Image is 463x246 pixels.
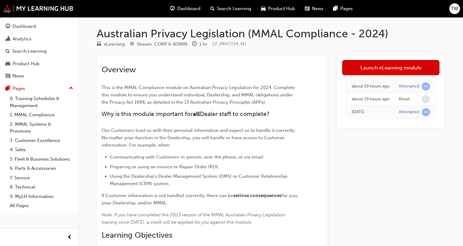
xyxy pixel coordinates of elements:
[6,36,10,42] span: chart-icon
[340,5,353,12] span: Pages
[165,2,205,15] a: guage-iconDashboard
[2,33,76,45] a: Analytics
[102,193,233,198] span: If Customer information is not handled correctly, there can be
[67,234,72,241] span: prev-icon
[422,82,430,91] span: learningRecordVerb_ATTEMPT-icon
[200,110,270,117] span: Dealer staff to complete?
[102,85,296,105] span: This is the MMAL Compliance module on Australian Privacy Legislation for 2024. Complete this modu...
[312,5,323,12] span: News
[2,46,76,57] a: Search Learning
[399,96,410,102] div: Reset
[7,173,76,183] a: 7. Service
[399,109,419,115] div: Attempted
[13,60,39,67] div: Product Hub
[342,60,439,75] a: Launch eLearning module
[7,145,76,155] a: 4. Sales
[102,230,172,240] span: Learning Objectives
[6,24,10,29] span: guage-icon
[110,164,219,170] span: Preparing or using an invoice or Repair Order (RO).
[2,20,76,83] button: DashboardAnalyticsSearch LearningProduct HubNews
[104,41,125,48] div: eLearning
[13,85,25,92] div: Pages
[210,5,215,13] span: search-icon
[13,23,36,30] div: Dashboard
[449,3,460,14] button: TW
[2,21,76,32] a: Dashboard
[7,164,76,173] a: 6. Parts & Accessories
[268,5,295,12] span: Product Hub
[97,40,125,48] div: Type
[6,86,10,91] span: pages-icon
[6,61,10,67] span: car-icon
[97,42,101,47] span: learningResourceType_ELEARNING-icon
[130,42,134,47] span: target-icon
[110,154,264,160] span: Communicating with Customers in-person, over the phone, or via email.
[212,41,246,47] span: Learning resource code
[69,84,73,92] span: up-icon
[352,109,390,116] div: Mon Jul 14 2025 11:55:53 GMT+1000 (Australian Eastern Standard Time)
[352,96,390,103] div: Thu Aug 28 2025 13:16:17 GMT+1000 (Australian Eastern Standard Time)
[333,5,338,13] span: pages-icon
[102,212,286,225] span: Note: If you have completed the 2023 version of the MMAL Australian Privacy Legislation training ...
[451,5,458,12] span: TW
[193,110,200,117] span: all
[3,5,73,13] img: mmal
[2,83,76,94] button: Pages
[6,49,10,54] span: search-icon
[13,73,24,80] div: News
[6,73,10,79] span: news-icon
[102,110,193,117] span: Why is this module important for
[102,128,297,148] span: Our Customers trust us with their personal information and expect us to handle it correctly. No m...
[192,42,197,47] span: clock-icon
[170,5,175,13] span: guage-icon
[7,110,76,120] a: 1. MMAL Compliance
[13,35,32,43] div: Analytics
[7,120,76,136] a: 2. MMAL Systems & Processes
[192,40,207,48] div: Duration
[399,84,419,89] div: Attempted
[130,40,187,48] div: Stream
[233,193,282,198] span: serious consequences
[2,70,76,82] a: News
[217,5,251,12] span: Search Learning
[205,2,256,15] a: search-iconSearch Learning
[7,155,76,164] a: 5. Fleet & Business Solutions
[7,94,76,110] a: 0. Training Schedules & Management
[300,2,328,15] a: news-iconNews
[102,65,136,74] span: Overview
[12,48,47,55] div: Search Learning
[261,5,266,13] span: car-icon
[177,5,200,12] span: Dashboard
[352,83,390,90] div: Thu Aug 28 2025 13:16:18 GMT+1000 (Australian Eastern Standard Time)
[110,173,289,186] span: Using the Dealership's Dealer Management System (DMS) or Customer Relationship Management (CRM) s...
[97,27,444,40] h1: Australian Privacy Legislation (MMAL Compliance - 2024)
[422,95,430,103] span: learningRecordVerb_NONE-icon
[256,2,300,15] a: car-iconProduct Hub
[7,192,76,201] a: 9. MyLH Information
[305,5,309,13] span: news-icon
[7,201,76,211] a: All Pages
[7,182,76,192] a: 8. Technical
[422,108,430,116] span: learningRecordVerb_ATTEMPT-icon
[137,41,187,48] div: Stream: CORP & ADMIN
[2,58,76,69] a: Product Hub
[328,2,358,15] a: pages-iconPages
[7,136,76,145] a: 3. Customer Excellence
[199,41,207,48] div: 1 hr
